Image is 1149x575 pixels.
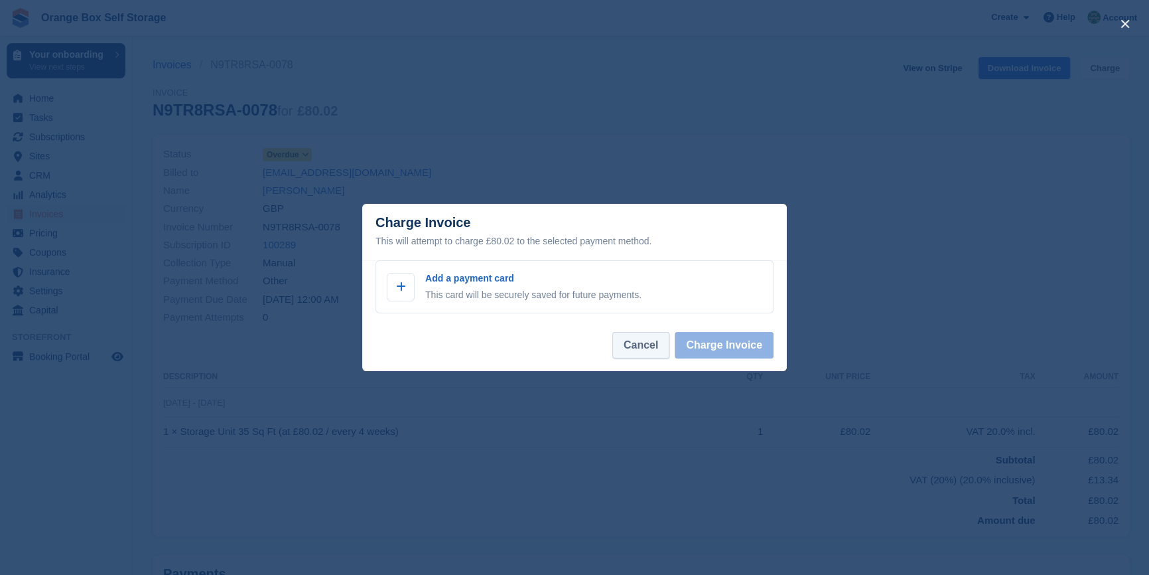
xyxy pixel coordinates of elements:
p: Add a payment card [425,272,642,286]
p: This card will be securely saved for future payments. [425,288,642,302]
button: Cancel [612,332,669,359]
div: This will attempt to charge £80.02 to the selected payment method. [375,233,774,249]
button: Charge Invoice [675,332,774,359]
a: Add a payment card This card will be securely saved for future payments. [375,260,774,313]
div: Charge Invoice [375,215,774,249]
button: close [1115,13,1136,35]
